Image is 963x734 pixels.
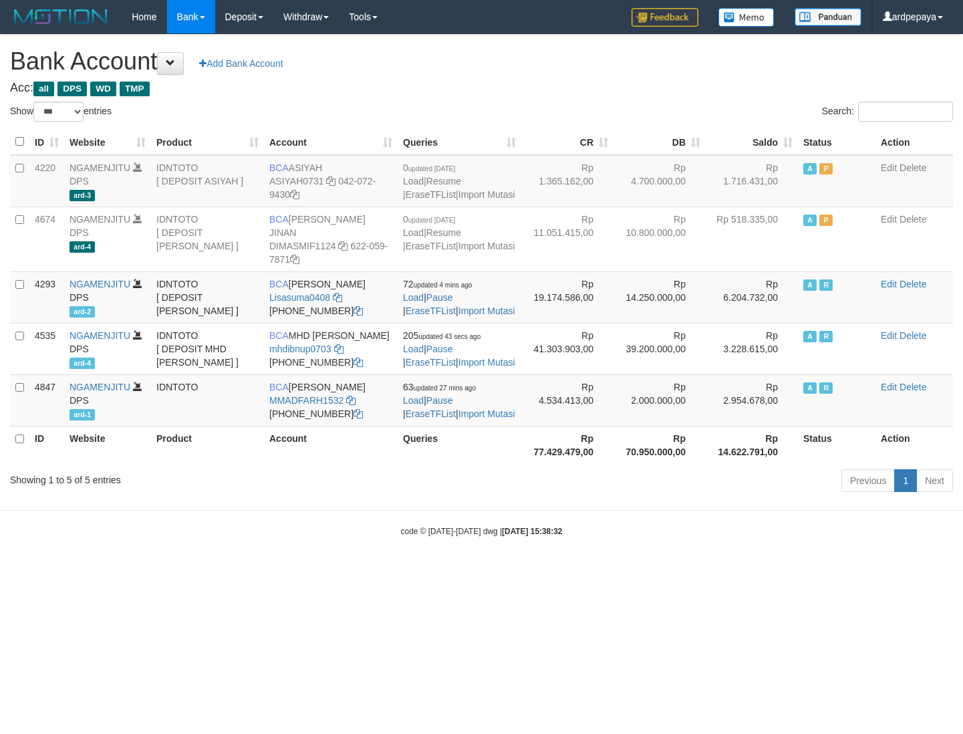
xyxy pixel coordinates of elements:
[706,323,798,374] td: Rp 3.228.615,00
[426,176,461,187] a: Resume
[64,323,151,374] td: DPS
[269,382,289,392] span: BCA
[819,215,833,226] span: Paused
[521,155,613,207] td: Rp 1.365.162,00
[875,426,953,464] th: Action
[70,162,130,173] a: NGAMENJITU
[798,129,875,155] th: Status
[521,271,613,323] td: Rp 19.174.586,00
[10,7,112,27] img: MOTION_logo.png
[10,468,391,487] div: Showing 1 to 5 of 5 entries
[819,382,833,394] span: Running
[403,162,455,173] span: 0
[900,162,926,173] a: Delete
[346,395,356,406] a: Copy MMADFARH1532 to clipboard
[269,241,336,251] a: DIMASMIF1124
[458,408,515,419] a: Import Mutasi
[269,344,331,354] a: mhdibnup0703
[881,214,897,225] a: Edit
[458,241,515,251] a: Import Mutasi
[403,176,424,187] a: Load
[819,163,833,174] span: Paused
[398,129,521,155] th: Queries: activate to sort column ascending
[718,8,775,27] img: Button%20Memo.svg
[70,214,130,225] a: NGAMENJITU
[269,176,323,187] a: ASIYAH0731
[403,382,476,392] span: 63
[269,292,330,303] a: Lisasuma0408
[403,162,515,200] span: | | |
[57,82,87,96] span: DPS
[269,395,343,406] a: MMADFARH1532
[403,330,480,341] span: 205
[613,207,706,271] td: Rp 10.800.000,00
[841,469,895,492] a: Previous
[403,344,424,354] a: Load
[10,48,953,75] h1: Bank Account
[264,426,398,464] th: Account
[406,189,456,200] a: EraseTFList
[613,271,706,323] td: Rp 14.250.000,00
[803,331,817,342] span: Active
[151,129,264,155] th: Product: activate to sort column ascending
[521,207,613,271] td: Rp 11.051.415,00
[403,330,515,368] span: | | |
[403,279,515,316] span: | | |
[803,163,817,174] span: Active
[64,374,151,426] td: DPS
[326,176,335,187] a: Copy ASIYAH0731 to clipboard
[338,241,348,251] a: Copy DIMASMIF1124 to clipboard
[264,207,398,271] td: [PERSON_NAME] JINAN 622-059-7871
[354,357,363,368] a: Copy 6127021742 to clipboard
[894,469,917,492] a: 1
[269,279,289,289] span: BCA
[70,358,95,369] span: ard-4
[408,165,455,172] span: updated [DATE]
[70,190,95,201] span: ard-3
[403,395,424,406] a: Load
[521,374,613,426] td: Rp 4.534.413,00
[64,426,151,464] th: Website
[398,426,521,464] th: Queries
[406,408,456,419] a: EraseTFList
[706,129,798,155] th: Saldo: activate to sort column ascending
[803,279,817,291] span: Active
[881,162,897,173] a: Edit
[414,281,472,289] span: updated 4 mins ago
[29,426,64,464] th: ID
[10,102,112,122] label: Show entries
[70,279,130,289] a: NGAMENJITU
[29,271,64,323] td: 4293
[10,82,953,95] h4: Acc:
[33,102,84,122] select: Showentries
[403,292,424,303] a: Load
[290,189,299,200] a: Copy 0420729430 to clipboard
[70,330,130,341] a: NGAMENJITU
[354,305,363,316] a: Copy 6127014479 to clipboard
[264,271,398,323] td: [PERSON_NAME] [PHONE_NUMBER]
[64,155,151,207] td: DPS
[426,344,453,354] a: Pause
[269,162,289,173] span: BCA
[803,215,817,226] span: Active
[706,155,798,207] td: Rp 1.716.431,00
[408,217,455,224] span: updated [DATE]
[502,527,562,536] strong: [DATE] 15:38:32
[269,330,289,341] span: BCA
[426,227,461,238] a: Resume
[632,8,698,27] img: Feedback.jpg
[900,279,926,289] a: Delete
[264,155,398,207] td: ASIYAH 042-072-9430
[819,279,833,291] span: Running
[334,344,343,354] a: Copy mhdibnup0703 to clipboard
[29,374,64,426] td: 4847
[70,409,95,420] span: ard-1
[613,129,706,155] th: DB: activate to sort column ascending
[881,279,897,289] a: Edit
[858,102,953,122] input: Search:
[706,374,798,426] td: Rp 2.954.678,00
[881,330,897,341] a: Edit
[403,214,515,251] span: | | |
[151,323,264,374] td: IDNTOTO [ DEPOSIT MHD [PERSON_NAME] ]
[64,129,151,155] th: Website: activate to sort column ascending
